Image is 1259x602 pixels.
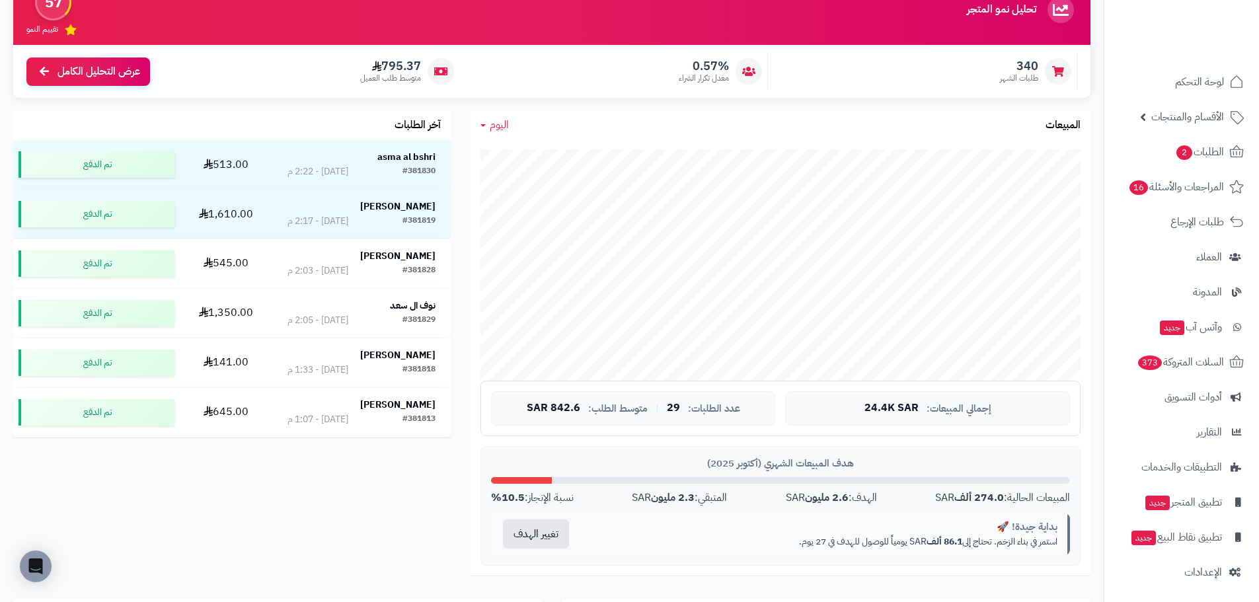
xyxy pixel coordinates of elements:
[402,215,436,228] div: #381819
[1197,423,1222,441] span: التقارير
[1046,120,1081,132] h3: المبيعات
[1141,458,1222,476] span: التطبيقات والخدمات
[402,363,436,377] div: #381818
[679,73,729,84] span: معدل تكرار الشراء
[1164,388,1222,406] span: أدوات التسويق
[632,490,727,506] div: المتبقي: SAR
[1112,241,1251,273] a: العملاء
[180,289,272,338] td: 1,350.00
[180,140,272,189] td: 513.00
[588,403,648,414] span: متوسط الطلب:
[19,350,174,376] div: تم الدفع
[1159,318,1222,336] span: وآتس آب
[491,490,525,506] strong: 10.5%
[19,399,174,426] div: تم الدفع
[1112,346,1251,378] a: السلات المتروكة373
[1112,486,1251,518] a: تطبيق المتجرجديد
[287,363,348,377] div: [DATE] - 1:33 م
[1175,143,1224,161] span: الطلبات
[1137,355,1163,370] span: 373
[667,402,680,414] span: 29
[287,215,348,228] div: [DATE] - 2:17 م
[180,190,272,239] td: 1,610.00
[591,520,1057,534] div: بداية جيدة! 🚀
[360,73,421,84] span: متوسط طلب العميل
[1112,136,1251,168] a: الطلبات2
[402,413,436,426] div: #381813
[1151,108,1224,126] span: الأقسام والمنتجات
[377,150,436,164] strong: asma al bshri
[1000,59,1038,73] span: 340
[1169,25,1246,53] img: logo-2.png
[402,165,436,178] div: #381830
[19,300,174,326] div: تم الدفع
[287,165,348,178] div: [DATE] - 2:22 م
[19,201,174,227] div: تم الدفع
[651,490,695,506] strong: 2.3 مليون
[180,239,272,288] td: 545.00
[19,250,174,277] div: تم الدفع
[20,550,52,582] div: Open Intercom Messenger
[1128,178,1224,196] span: المراجعات والأسئلة
[1184,563,1222,582] span: الإعدادات
[180,338,272,387] td: 141.00
[967,4,1036,16] h3: تحليل نمو المتجر
[1170,213,1224,231] span: طلبات الإرجاع
[927,535,962,548] strong: 86.1 ألف
[1176,145,1192,160] span: 2
[360,249,436,263] strong: [PERSON_NAME]
[26,57,150,86] a: عرض التحليل الكامل
[1145,496,1170,510] span: جديد
[57,64,140,79] span: عرض التحليل الكامل
[19,151,174,178] div: تم الدفع
[864,402,919,414] span: 24.4K SAR
[402,314,436,327] div: #381829
[805,490,849,506] strong: 2.6 مليون
[287,314,348,327] div: [DATE] - 2:05 م
[360,59,421,73] span: 795.37
[1112,521,1251,553] a: تطبيق نقاط البيعجديد
[395,120,441,132] h3: آخر الطلبات
[491,490,574,506] div: نسبة الإنجاز:
[480,118,509,133] a: اليوم
[1131,531,1156,545] span: جديد
[591,535,1057,548] p: استمر في بناء الزخم. تحتاج إلى SAR يومياً للوصول للهدف في 27 يوم.
[1112,311,1251,343] a: وآتس آبجديد
[1144,493,1222,511] span: تطبيق المتجر
[402,264,436,278] div: #381828
[1193,283,1222,301] span: المدونة
[1196,248,1222,266] span: العملاء
[360,348,436,362] strong: [PERSON_NAME]
[656,403,659,413] span: |
[287,413,348,426] div: [DATE] - 1:07 م
[503,519,569,548] button: تغيير الهدف
[927,403,991,414] span: إجمالي المبيعات:
[679,59,729,73] span: 0.57%
[1112,66,1251,98] a: لوحة التحكم
[390,299,436,313] strong: نوف ال سعد
[287,264,348,278] div: [DATE] - 2:03 م
[1112,556,1251,588] a: الإعدادات
[1000,73,1038,84] span: طلبات الشهر
[360,200,436,213] strong: [PERSON_NAME]
[360,398,436,412] strong: [PERSON_NAME]
[491,457,1070,470] div: هدف المبيعات الشهري (أكتوبر 2025)
[688,403,740,414] span: عدد الطلبات:
[1160,320,1184,335] span: جديد
[180,388,272,437] td: 645.00
[1112,451,1251,483] a: التطبيقات والخدمات
[490,117,509,133] span: اليوم
[1130,528,1222,546] span: تطبيق نقاط البيع
[1112,276,1251,308] a: المدونة
[527,402,580,414] span: 842.6 SAR
[1112,206,1251,238] a: طلبات الإرجاع
[1112,416,1251,448] a: التقارير
[1112,381,1251,413] a: أدوات التسويق
[26,24,58,35] span: تقييم النمو
[935,490,1070,506] div: المبيعات الحالية: SAR
[1112,171,1251,203] a: المراجعات والأسئلة16
[954,490,1004,506] strong: 274.0 ألف
[786,490,877,506] div: الهدف: SAR
[1137,353,1224,371] span: السلات المتروكة
[1129,180,1149,195] span: 16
